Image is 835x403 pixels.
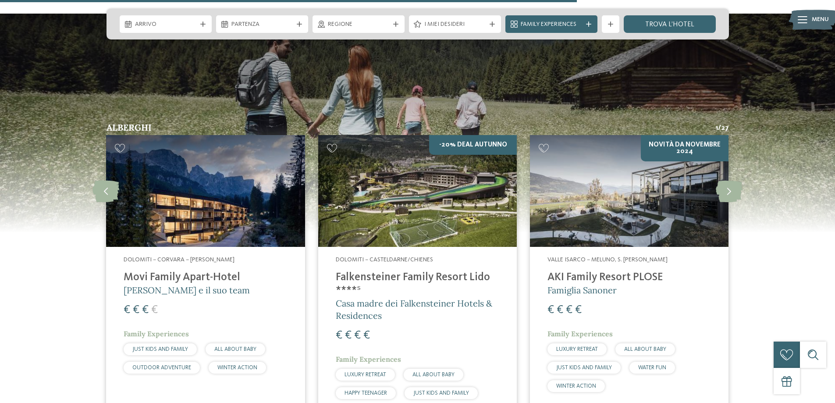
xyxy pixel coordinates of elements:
[556,346,598,352] span: LUXURY RETREAT
[328,20,389,29] span: Regione
[151,304,158,316] span: €
[336,257,433,263] span: Dolomiti – Casteldarne/Chienes
[124,285,250,296] span: [PERSON_NAME] e il suo team
[424,20,486,29] span: I miei desideri
[412,372,455,378] span: ALL ABOUT BABY
[718,123,721,133] span: /
[231,20,293,29] span: Partenza
[345,372,386,378] span: LUXURY RETREAT
[107,122,152,133] span: Alberghi
[336,271,499,297] h4: Falkensteiner Family Resort Lido ****ˢ
[217,365,257,371] span: WINTER ACTION
[345,330,352,341] span: €
[336,298,492,321] span: Casa madre dei Falkensteiner Hotels & Residences
[575,304,582,316] span: €
[521,20,582,29] span: Family Experiences
[530,135,728,247] img: Cercate un hotel con piscina coperta per bambini in Alto Adige?
[413,390,469,396] span: JUST KIDS AND FAMILY
[106,135,305,247] img: Cercate un hotel con piscina coperta per bambini in Alto Adige?
[721,123,729,133] span: 27
[715,123,718,133] span: 1
[547,285,617,296] span: Famiglia Sanoner
[345,390,387,396] span: HAPPY TEENAGER
[336,355,401,364] span: Family Experiences
[556,365,612,371] span: JUST KIDS AND FAMILY
[318,135,517,247] img: Cercate un hotel con piscina coperta per bambini in Alto Adige?
[638,365,666,371] span: WATER FUN
[363,330,370,341] span: €
[566,304,572,316] span: €
[547,304,554,316] span: €
[354,330,361,341] span: €
[124,271,287,284] h4: Movi Family Apart-Hotel
[124,304,130,316] span: €
[132,346,188,352] span: JUST KIDS AND FAMILY
[133,304,139,316] span: €
[214,346,256,352] span: ALL ABOUT BABY
[132,365,191,371] span: OUTDOOR ADVENTURE
[547,329,613,338] span: Family Experiences
[624,346,666,352] span: ALL ABOUT BABY
[142,304,149,316] span: €
[124,257,235,263] span: Dolomiti – Corvara – [PERSON_NAME]
[557,304,563,316] span: €
[336,330,342,341] span: €
[556,383,596,389] span: WINTER ACTION
[124,329,189,338] span: Family Experiences
[135,20,196,29] span: Arrivo
[547,271,711,284] h4: AKI Family Resort PLOSE
[624,15,716,33] a: trova l’hotel
[547,257,668,263] span: Valle Isarco – Meluno, S. [PERSON_NAME]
